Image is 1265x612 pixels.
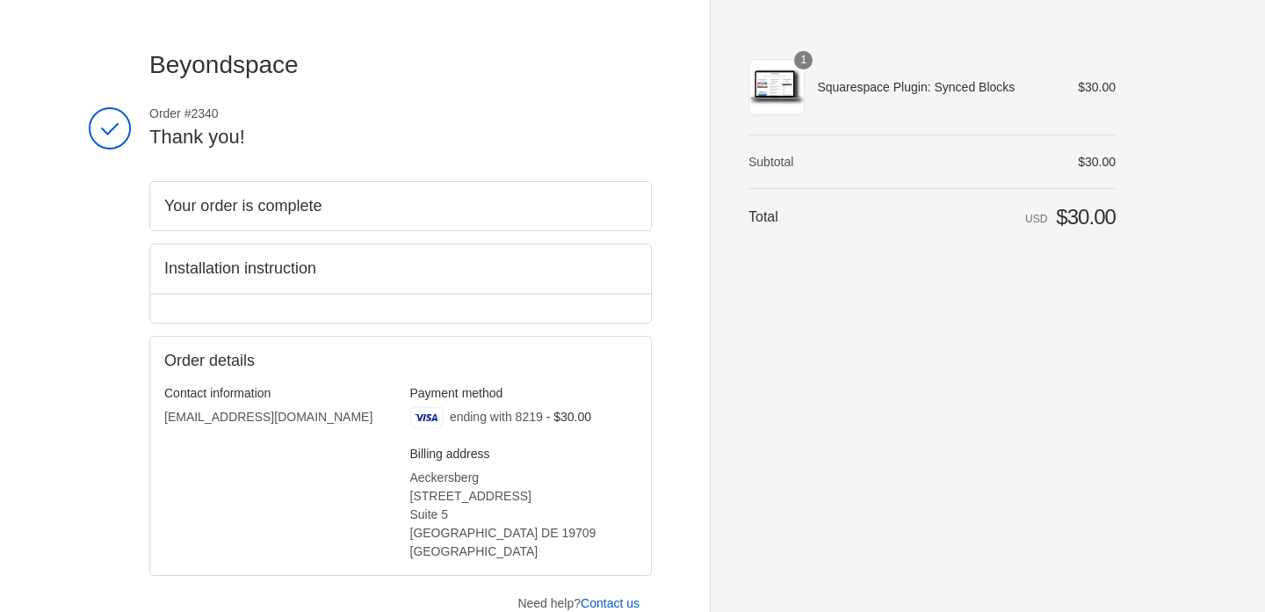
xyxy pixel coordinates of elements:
span: $30.00 [1056,205,1116,229]
span: USD [1025,213,1047,225]
span: $30.00 [1078,80,1116,94]
address: Aeckersberg [STREET_ADDRESS] Suite 5 [GEOGRAPHIC_DATA] DE 19709 [GEOGRAPHIC_DATA] [410,469,638,561]
span: - $30.00 [546,410,591,424]
span: Total [748,209,778,224]
h2: Installation instruction [164,259,637,279]
h3: Payment method [410,385,638,401]
h2: Your order is complete [164,196,637,216]
span: $30.00 [1078,155,1116,169]
span: 1 [794,51,813,69]
th: Subtotal [748,154,857,170]
span: Squarespace Plugin: Synced Blocks [817,79,1053,95]
bdo: [EMAIL_ADDRESS][DOMAIN_NAME] [164,410,372,424]
span: ending with 8219 [450,410,543,424]
a: Contact us [581,596,640,610]
span: Order #2340 [149,106,652,121]
h2: Order details [164,351,401,371]
span: Beyondspace [149,51,299,78]
h3: Billing address [410,446,638,462]
h3: Contact information [164,385,392,401]
h2: Thank you! [149,125,652,150]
